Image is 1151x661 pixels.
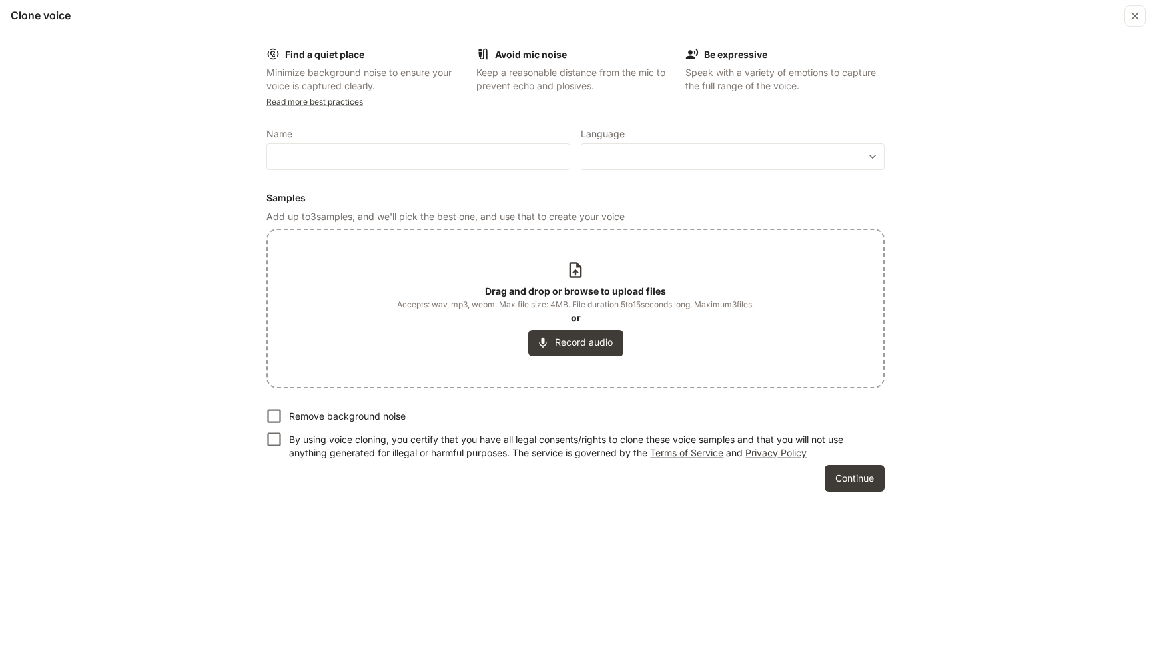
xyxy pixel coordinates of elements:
[266,66,466,93] p: Minimize background noise to ensure your voice is captured clearly.
[266,97,363,107] a: Read more best practices
[11,8,71,23] h5: Clone voice
[289,410,406,423] p: Remove background noise
[266,129,292,139] p: Name
[485,285,666,297] b: Drag and drop or browse to upload files
[285,49,364,60] b: Find a quiet place
[704,49,767,60] b: Be expressive
[581,150,884,163] div: ​
[571,312,581,323] b: or
[650,447,723,458] a: Terms of Service
[581,129,625,139] p: Language
[685,66,885,93] p: Speak with a variety of emotions to capture the full range of the voice.
[825,465,885,492] button: Continue
[266,210,885,223] p: Add up to 3 samples, and we'll pick the best one, and use that to create your voice
[528,330,623,356] button: Record audio
[289,433,874,460] p: By using voice cloning, you certify that you have all legal consents/rights to clone these voice ...
[495,49,567,60] b: Avoid mic noise
[745,447,807,458] a: Privacy Policy
[397,298,754,311] span: Accepts: wav, mp3, webm. Max file size: 4MB. File duration 5 to 15 seconds long. Maximum 3 files.
[266,191,885,205] h6: Samples
[476,66,675,93] p: Keep a reasonable distance from the mic to prevent echo and plosives.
